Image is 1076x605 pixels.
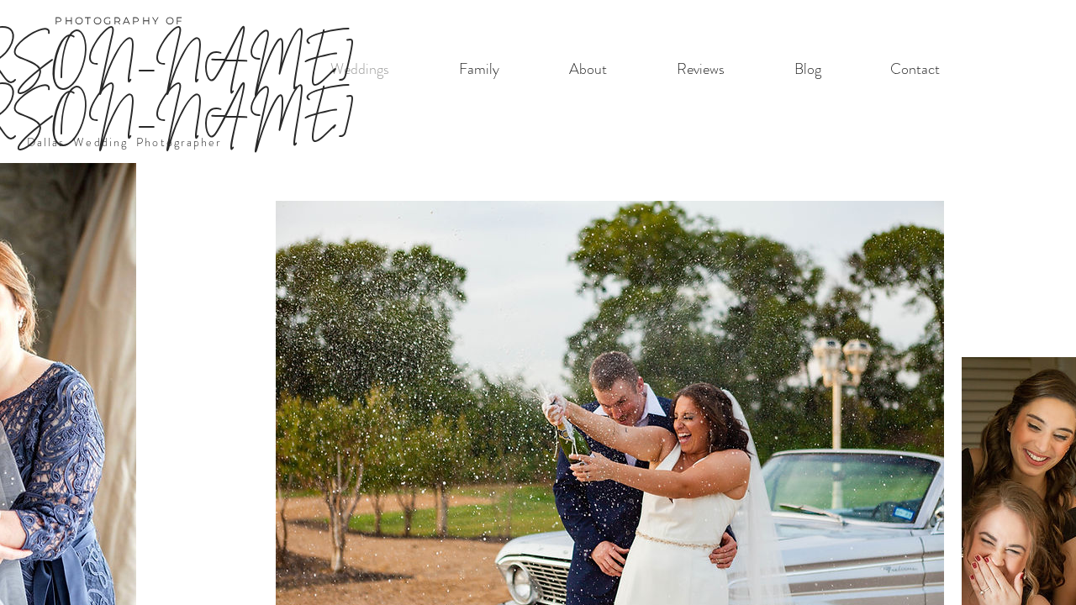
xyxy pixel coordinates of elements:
[641,52,759,87] a: Reviews
[882,52,948,87] p: Contact
[295,52,974,87] nav: Site
[561,52,615,87] p: About
[856,52,974,87] a: Contact
[534,52,641,87] a: About
[27,134,223,150] a: Dallas Wedding Photographer
[424,52,534,87] a: Family
[55,14,185,27] span: PHOTOGRAPHY OF
[451,52,508,87] p: Family
[668,52,733,87] p: Reviews
[759,52,856,87] a: Blog
[786,52,830,87] p: Blog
